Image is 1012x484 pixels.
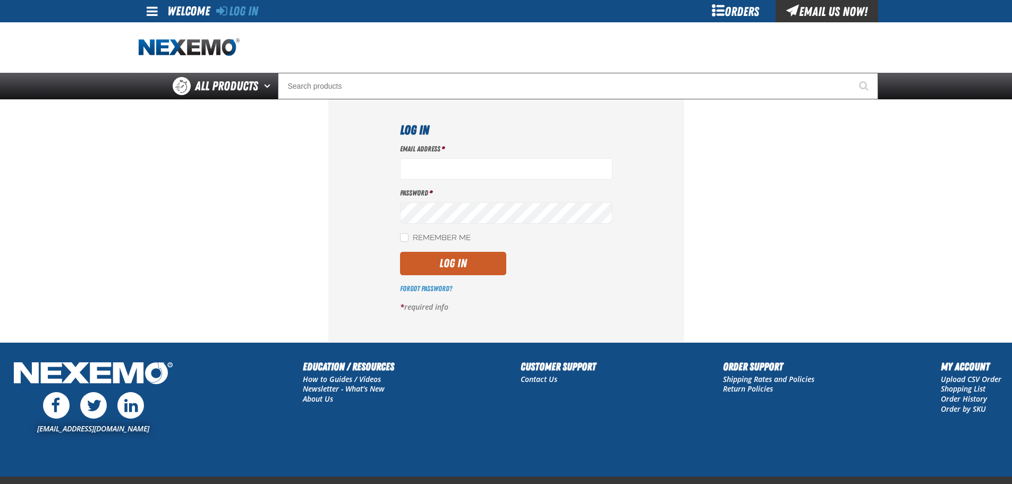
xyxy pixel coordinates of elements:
[260,73,278,99] button: Open All Products pages
[723,359,814,375] h2: Order Support
[37,423,149,434] a: [EMAIL_ADDRESS][DOMAIN_NAME]
[139,38,240,57] a: Home
[278,73,878,99] input: Search
[941,394,987,404] a: Order History
[195,77,258,96] span: All Products
[400,302,613,312] p: required info
[400,188,613,198] label: Password
[400,252,506,275] button: Log In
[400,284,452,293] a: Forgot Password?
[941,384,985,394] a: Shopping List
[852,73,878,99] button: Start Searching
[139,38,240,57] img: Nexemo logo
[400,121,613,140] h1: Log In
[303,394,333,404] a: About Us
[941,374,1001,384] a: Upload CSV Order
[216,4,258,19] a: Log In
[521,359,596,375] h2: Customer Support
[303,374,381,384] a: How to Guides / Videos
[303,359,394,375] h2: Education / Resources
[400,233,471,243] label: Remember Me
[400,233,409,242] input: Remember Me
[723,384,773,394] a: Return Policies
[723,374,814,384] a: Shipping Rates and Policies
[941,404,986,414] a: Order by SKU
[11,359,176,390] img: Nexemo Logo
[303,384,385,394] a: Newsletter - What's New
[521,374,557,384] a: Contact Us
[400,144,613,154] label: Email Address
[941,359,1001,375] h2: My Account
